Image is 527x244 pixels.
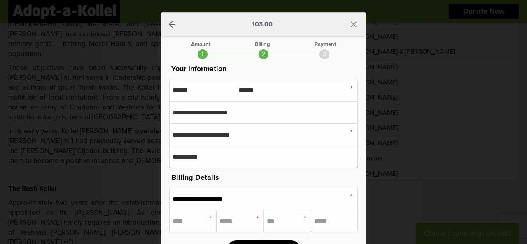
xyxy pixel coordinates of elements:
div: Payment [315,42,336,47]
div: Amount [191,42,210,47]
div: Billing [255,42,270,47]
p: 103.00 [252,21,273,28]
div: 2 [259,49,268,59]
div: 3 [319,49,329,59]
i: close [349,19,359,29]
p: Your Information [169,63,358,75]
p: Billing Details [169,172,358,184]
a: arrow_back [167,19,177,29]
div: 1 [198,49,208,59]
